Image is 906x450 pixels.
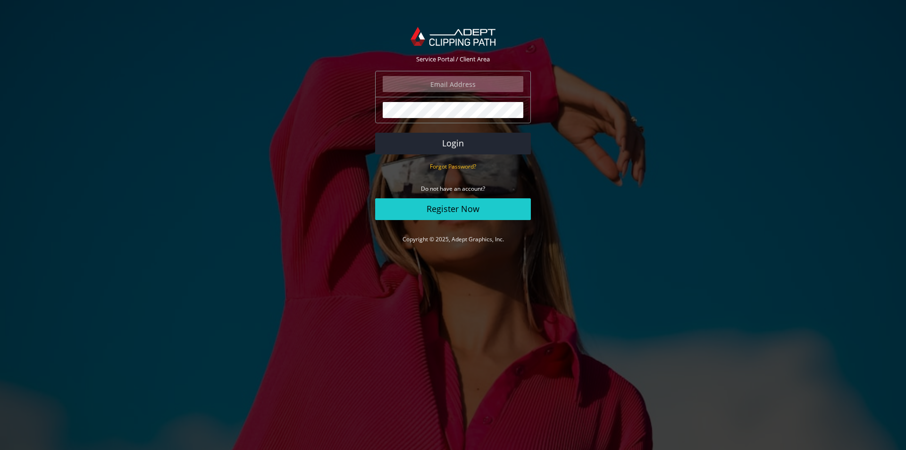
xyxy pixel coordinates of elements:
span: Service Portal / Client Area [416,55,490,63]
img: Adept Graphics [411,27,495,46]
small: Do not have an account? [421,185,485,193]
button: Login [375,133,531,154]
input: Email Address [383,76,523,92]
a: Forgot Password? [430,162,476,170]
a: Copyright © 2025, Adept Graphics, Inc. [403,235,504,243]
a: Register Now [375,198,531,220]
